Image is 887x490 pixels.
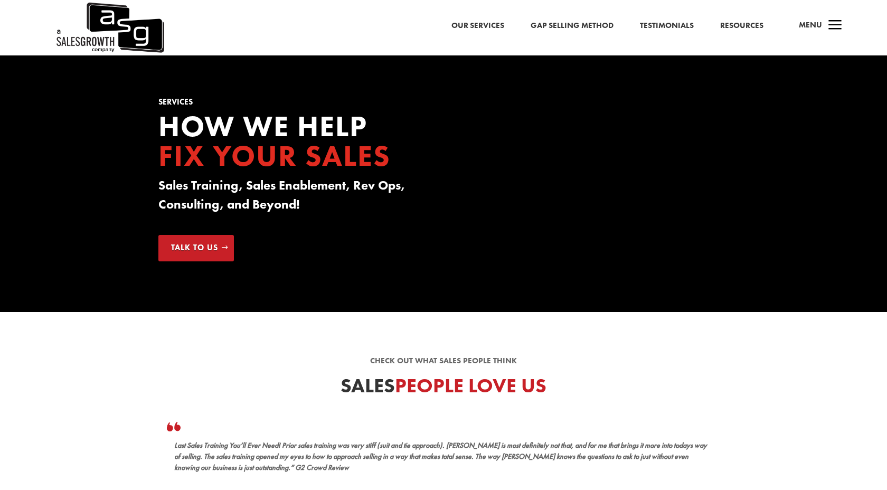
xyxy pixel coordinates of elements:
h3: Sales Training, Sales Enablement, Rev Ops, Consulting, and Beyond! [158,176,428,219]
a: Talk to Us [158,235,234,261]
span: Fix your Sales [158,137,391,175]
h2: How we Help [158,111,428,176]
p: Last Sales Training You’ll Ever Need! Prior sales training was very stiff (suit and tie approach)... [174,440,713,480]
a: Our Services [451,19,504,33]
span: Menu [799,20,822,30]
span: a [825,15,846,36]
p: Check out what sales people think [158,355,729,368]
span: People Love Us [395,373,546,398]
h1: Services [158,98,428,111]
a: Testimonials [640,19,694,33]
a: Resources [720,19,763,33]
h2: Sales [158,376,729,401]
a: Gap Selling Method [531,19,614,33]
